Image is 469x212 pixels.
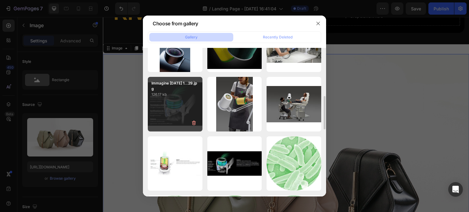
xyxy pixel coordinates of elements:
[185,34,198,40] div: Gallery
[151,81,199,92] p: Immagine [DATE] 1...29.jpg
[148,151,202,176] img: image
[207,151,262,176] img: image
[153,20,198,27] div: Choose from gallery
[263,34,293,40] div: Recently Deleted
[236,33,320,41] button: Recently Deleted
[267,86,321,122] img: image
[151,92,199,98] p: 126.17 kb
[149,33,233,41] button: Gallery
[267,136,321,191] img: image
[8,28,21,34] div: Image
[448,182,463,197] div: Open Intercom Messenger
[216,77,253,131] img: image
